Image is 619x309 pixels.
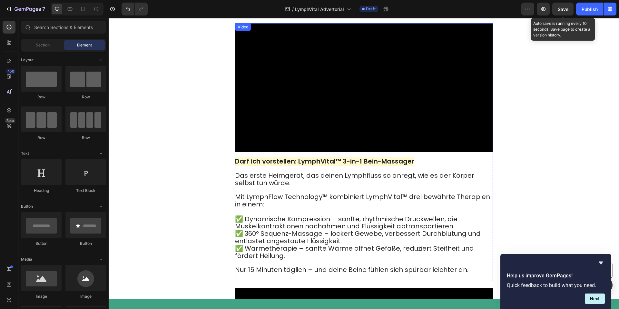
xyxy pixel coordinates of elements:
[126,196,349,213] span: ✅ Dynamische Kompression – sanfte, rhythmische Druckwellen, die Muskelkontraktionen nachahmen und...
[21,135,62,141] div: Row
[65,94,106,100] div: Row
[21,94,62,100] div: Row
[292,6,294,13] span: /
[126,247,360,256] span: Nur 15 Minuten täglich – und deine Beine fühlen sich spürbar leichter an.
[295,6,344,13] span: LymphVital Advertorial
[366,6,376,12] span: Draft
[126,211,372,227] span: ✅ 360° Sequenz-Massage – lockert Gewebe, verbessert Durchblutung und entlastet angestaute Flüssig...
[96,201,106,212] span: Toggle open
[552,3,574,15] button: Save
[21,256,32,262] span: Media
[576,3,603,15] button: Publish
[65,135,106,141] div: Row
[21,21,106,34] input: Search Sections & Elements
[582,6,598,13] div: Publish
[558,6,568,12] span: Save
[126,139,306,148] strong: Darf ich vorstellen: LymphVital™ 3-in-1 Bein-Massager
[109,18,619,309] iframe: Design area
[21,57,34,63] span: Layout
[122,3,148,15] div: Undo/Redo
[21,151,29,156] span: Text
[21,294,62,299] div: Image
[21,204,33,209] span: Button
[42,5,45,13] p: 7
[77,42,92,48] span: Element
[597,259,605,267] button: Hide survey
[96,148,106,159] span: Toggle open
[6,69,15,74] div: 450
[65,294,106,299] div: Image
[126,226,365,242] span: ✅ Wärmetherapie – sanfte Wärme öffnet Gefäße, reduziert Steifheit und fördert Heilung.
[507,282,605,288] p: Quick feedback to build what you need.
[36,42,50,48] span: Section
[21,241,62,246] div: Button
[3,3,48,15] button: 7
[507,272,605,280] h2: Help us improve GemPages!
[21,188,62,194] div: Heading
[5,118,15,123] div: Beta
[65,188,106,194] div: Text Block
[65,241,106,246] div: Button
[96,254,106,264] span: Toggle open
[126,153,366,169] span: Das erste Heimgerät, das deinen Lymphfluss so anregt, wie es der Körper selbst tun würde.
[507,259,605,304] div: Help us improve GemPages!
[126,174,381,191] span: Mit LymphFlow Technology™ kombiniert LymphVital™ drei bewährte Therapien in einem:
[96,55,106,65] span: Toggle open
[126,139,384,263] div: Rich Text Editor. Editing area: main
[585,294,605,304] button: Next question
